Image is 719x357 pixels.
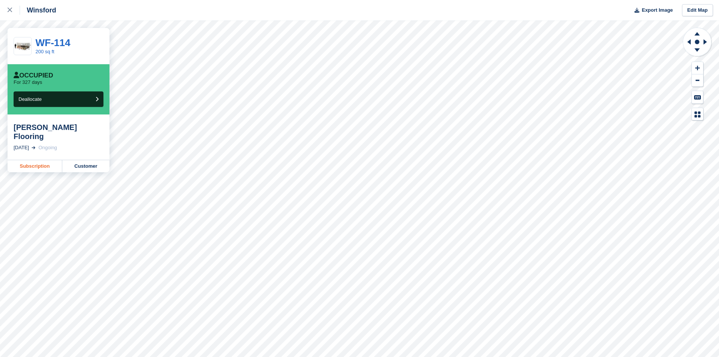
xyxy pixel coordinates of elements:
[630,4,673,17] button: Export Image
[14,40,31,53] img: 200-sqft-unit%20(2).jpg
[14,144,29,151] div: [DATE]
[38,144,57,151] div: Ongoing
[20,6,56,15] div: Winsford
[682,4,713,17] a: Edit Map
[14,79,42,85] p: For 327 days
[35,37,70,48] a: WF-114
[642,6,673,14] span: Export Image
[692,74,703,87] button: Zoom Out
[692,108,703,121] button: Map Legend
[14,72,53,79] div: Occupied
[18,96,42,102] span: Deallocate
[35,49,54,54] a: 200 sq ft
[62,160,109,172] a: Customer
[14,91,103,107] button: Deallocate
[692,62,703,74] button: Zoom In
[8,160,62,172] a: Subscription
[14,123,103,141] div: [PERSON_NAME] Flooring
[32,146,35,149] img: arrow-right-light-icn-cde0832a797a2874e46488d9cf13f60e5c3a73dbe684e267c42b8395dfbc2abf.svg
[692,91,703,104] button: Keyboard Shortcuts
